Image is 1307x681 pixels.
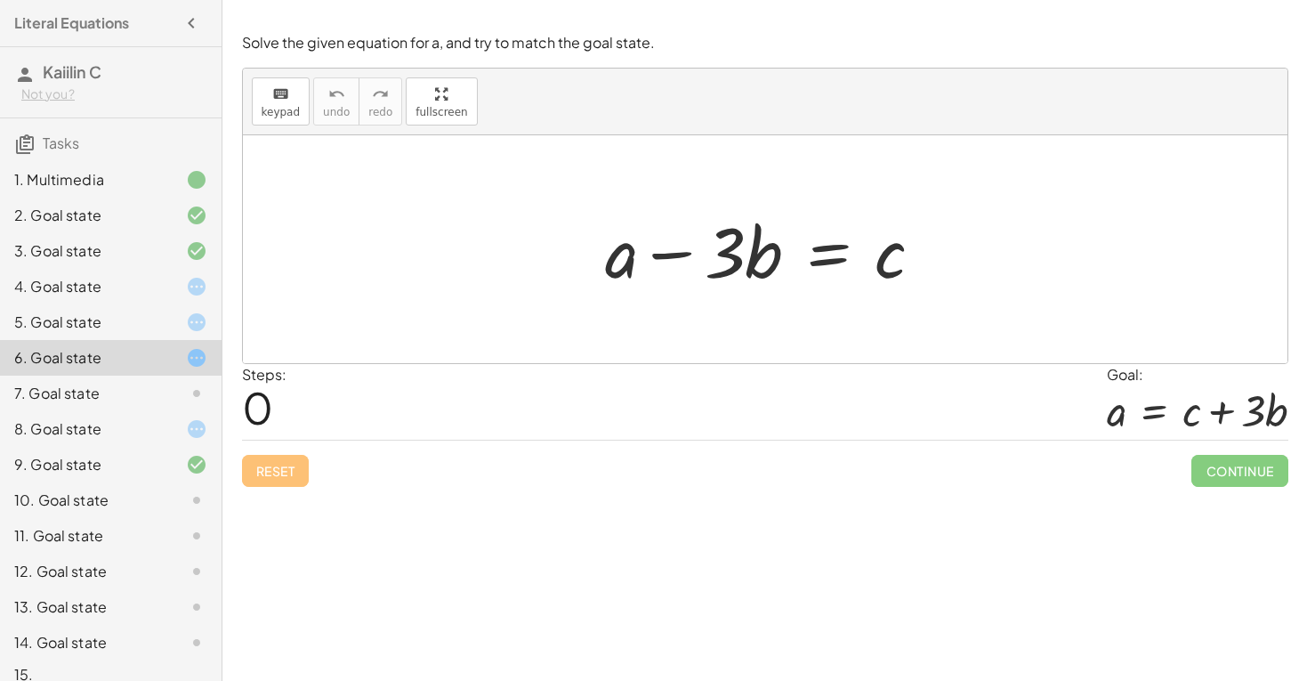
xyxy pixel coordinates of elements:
h4: Literal Equations [14,12,129,34]
div: 5. Goal state [14,312,157,333]
div: 6. Goal state [14,347,157,369]
div: 9. Goal state [14,454,157,475]
label: Steps: [242,365,286,384]
i: Task not started. [186,561,207,582]
span: Tasks [43,134,79,152]
span: redo [368,106,392,118]
i: Task finished and correct. [186,240,207,262]
div: 12. Goal state [14,561,157,582]
i: Task started. [186,276,207,297]
div: 10. Goal state [14,490,157,511]
i: Task not started. [186,632,207,653]
div: 3. Goal state [14,240,157,262]
div: 1. Multimedia [14,169,157,191]
span: 0 [242,380,273,434]
button: redoredo [359,77,402,126]
i: Task not started. [186,383,207,404]
i: Task finished and correct. [186,205,207,226]
i: Task started. [186,312,207,333]
div: 7. Goal state [14,383,157,404]
div: 4. Goal state [14,276,157,297]
button: undoundo [313,77,359,126]
span: undo [323,106,350,118]
i: Task finished and correct. [186,454,207,475]
button: fullscreen [406,77,477,126]
div: 8. Goal state [14,418,157,440]
div: 13. Goal state [14,596,157,618]
span: fullscreen [415,106,467,118]
div: Goal: [1107,364,1288,385]
div: 11. Goal state [14,525,157,547]
div: 14. Goal state [14,632,157,653]
div: 2. Goal state [14,205,157,226]
i: Task started. [186,347,207,369]
p: Solve the given equation for a, and try to match the goal state. [242,33,1288,53]
i: Task not started. [186,596,207,618]
i: Task finished. [186,169,207,191]
div: Not you? [21,85,207,103]
span: keypad [262,106,301,118]
i: redo [372,84,389,105]
i: keyboard [272,84,289,105]
i: undo [328,84,345,105]
button: keyboardkeypad [252,77,311,126]
i: Task started. [186,418,207,440]
span: Kaiilin C [43,61,101,82]
i: Task not started. [186,525,207,547]
i: Task not started. [186,490,207,511]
